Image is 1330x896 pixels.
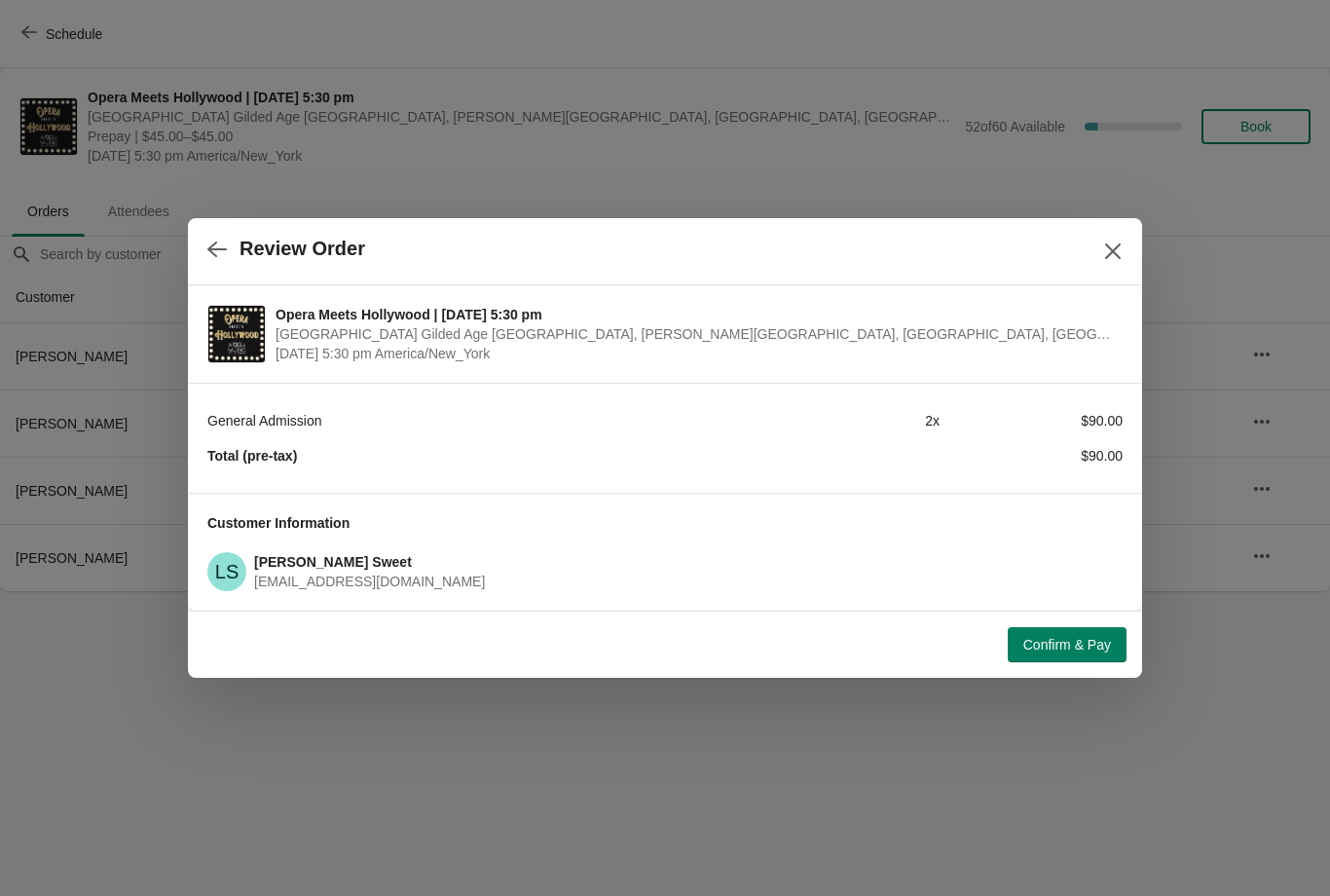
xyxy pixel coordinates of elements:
[1095,234,1130,269] button: Close
[240,238,365,260] h2: Review Order
[940,446,1123,466] div: $90.00
[208,306,265,362] img: Opera Meets Hollywood | Thursday, August 21 at 5:30 pm | Ventfort Hall Gilded Age Mansion & Museu...
[276,344,1113,363] span: [DATE] 5:30 pm America/New_York
[254,554,412,570] span: [PERSON_NAME] Sweet
[940,411,1123,430] div: $90.00
[207,411,757,430] div: General Admission
[276,324,1113,344] span: [GEOGRAPHIC_DATA] Gilded Age [GEOGRAPHIC_DATA], [PERSON_NAME][GEOGRAPHIC_DATA], [GEOGRAPHIC_DATA]...
[757,411,940,430] div: 2 x
[207,448,297,464] strong: Total (pre-tax)
[1008,627,1127,662] button: Confirm & Pay
[207,552,246,591] span: Linda
[254,574,485,589] span: [EMAIL_ADDRESS][DOMAIN_NAME]
[276,305,1113,324] span: Opera Meets Hollywood | [DATE] 5:30 pm
[1023,637,1111,653] span: Confirm & Pay
[215,561,239,582] text: LS
[207,515,350,531] span: Customer Information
